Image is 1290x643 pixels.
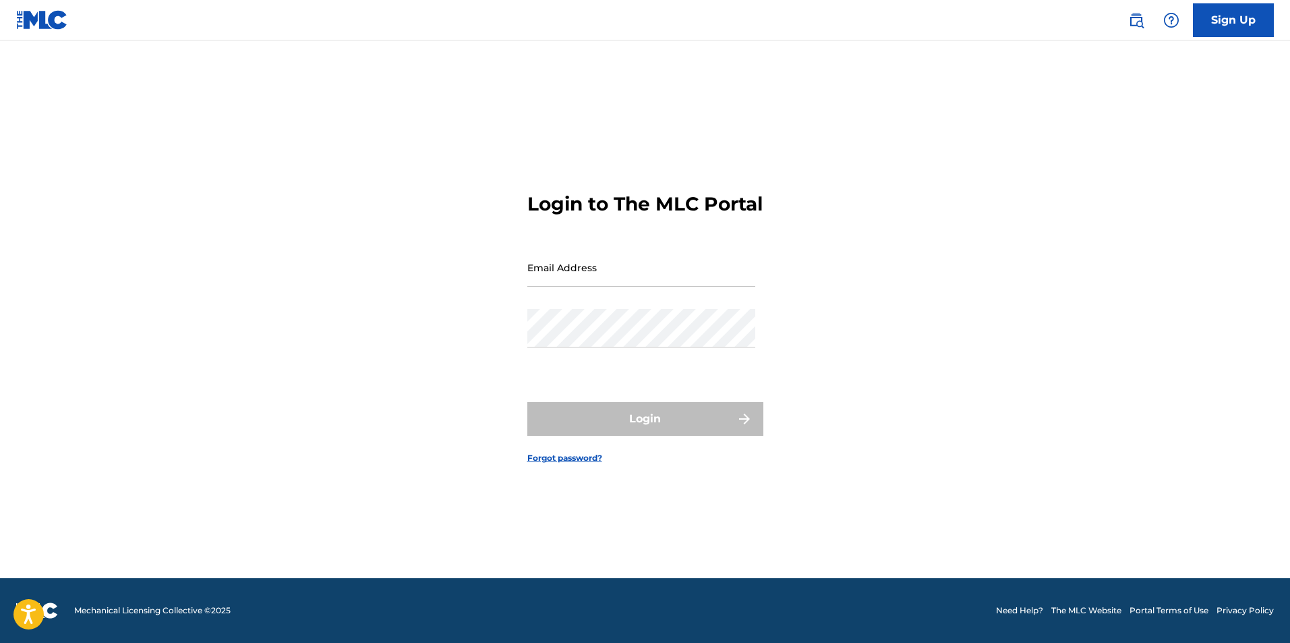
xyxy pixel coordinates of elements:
img: help [1163,12,1179,28]
span: Mechanical Licensing Collective © 2025 [74,605,231,617]
img: MLC Logo [16,10,68,30]
img: logo [16,603,58,619]
a: Public Search [1123,7,1150,34]
h3: Login to The MLC Portal [527,192,763,216]
a: Sign Up [1193,3,1274,37]
a: Portal Terms of Use [1130,605,1208,617]
a: Privacy Policy [1216,605,1274,617]
a: Need Help? [996,605,1043,617]
a: Forgot password? [527,452,602,464]
img: search [1128,12,1144,28]
a: The MLC Website [1051,605,1121,617]
div: Help [1158,7,1185,34]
